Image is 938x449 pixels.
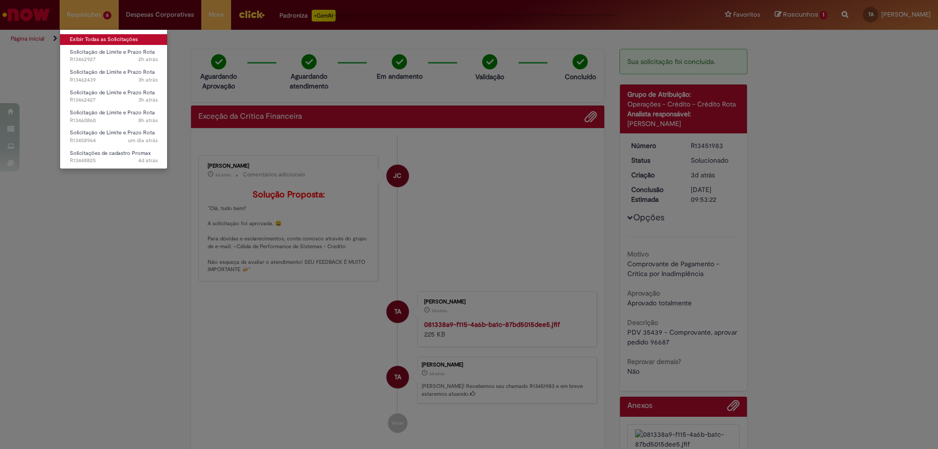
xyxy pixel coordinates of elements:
[138,117,158,124] time: 29/08/2025 08:52:13
[60,107,168,126] a: Aberto R13460860 : Solicitação de Limite e Prazo Rota
[138,56,158,63] span: 2h atrás
[138,117,158,124] span: 8h atrás
[60,148,168,166] a: Aberto R13448825 : Solicitações de cadastro Promax
[138,96,158,104] time: 29/08/2025 13:33:00
[60,47,168,65] a: Aberto R13462927 : Solicitação de Limite e Prazo Rota
[70,137,158,145] span: R13458964
[70,150,151,157] span: Solicitações de cadastro Promax
[70,117,158,125] span: R13460860
[138,157,158,164] time: 26/08/2025 14:50:47
[138,76,158,84] span: 3h atrás
[128,137,158,144] span: um dia atrás
[70,76,158,84] span: R13462439
[70,129,155,136] span: Solicitação de Limite e Prazo Rota
[70,96,158,104] span: R13462427
[138,157,158,164] span: 4d atrás
[60,29,168,169] ul: Requisições
[60,128,168,146] a: Aberto R13458964 : Solicitação de Limite e Prazo Rota
[60,67,168,85] a: Aberto R13462439 : Solicitação de Limite e Prazo Rota
[60,34,168,45] a: Exibir Todas as Solicitações
[138,56,158,63] time: 29/08/2025 15:13:31
[70,109,155,116] span: Solicitação de Limite e Prazo Rota
[138,96,158,104] span: 3h atrás
[70,68,155,76] span: Solicitação de Limite e Prazo Rota
[70,48,155,56] span: Solicitação de Limite e Prazo Rota
[60,87,168,106] a: Aberto R13462427 : Solicitação de Limite e Prazo Rota
[128,137,158,144] time: 28/08/2025 16:05:01
[70,157,158,165] span: R13448825
[70,56,158,64] span: R13462927
[138,76,158,84] time: 29/08/2025 13:36:36
[70,89,155,96] span: Solicitação de Limite e Prazo Rota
